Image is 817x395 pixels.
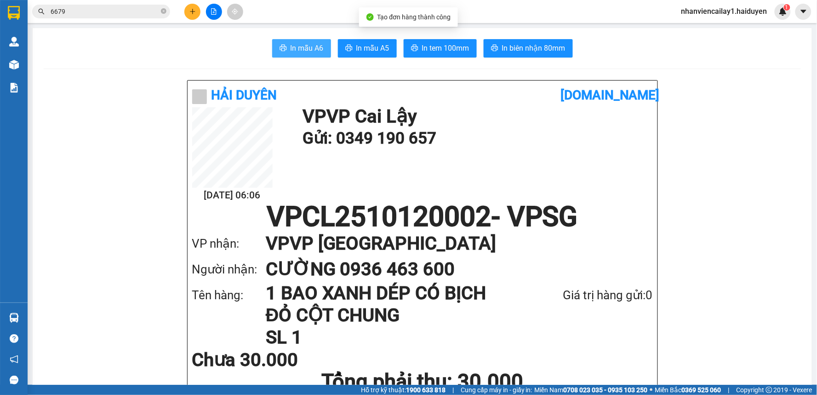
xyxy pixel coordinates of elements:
span: printer [491,44,498,53]
h1: VP VP Cai Lậy [303,107,648,126]
h1: Tổng phải thu: 30.000 [192,369,653,394]
strong: 1900 633 818 [406,386,446,394]
span: close-circle [161,8,166,14]
button: file-add [206,4,222,20]
span: close-circle [161,7,166,16]
div: Giá trị hàng gửi: 0 [514,286,653,305]
span: ⚪️ [650,388,653,392]
h1: 1 BAO XANH DÉP CÓ BỊCH ĐỎ CỘT CHUNG [266,282,514,326]
h1: VPCL2510120002 - VPSG [192,203,653,231]
button: plus [184,4,200,20]
span: copyright [766,387,772,393]
span: search [38,8,45,15]
span: caret-down [800,7,808,16]
b: [DOMAIN_NAME] [560,87,660,103]
span: Cung cấp máy in - giấy in: [461,385,532,395]
span: printer [345,44,353,53]
img: warehouse-icon [9,60,19,70]
span: In tem 100mm [422,42,469,54]
h1: CƯỜNG 0936 463 600 [266,256,634,282]
b: Hải Duyên [211,87,277,103]
span: In mẫu A6 [291,42,324,54]
button: aim [227,4,243,20]
span: printer [411,44,418,53]
button: printerIn tem 100mm [404,39,477,58]
span: Hỗ trợ kỹ thuật: [361,385,446,395]
img: warehouse-icon [9,313,19,323]
span: check-circle [366,13,374,21]
input: Tìm tên, số ĐT hoặc mã đơn [51,6,159,17]
sup: 1 [784,4,790,11]
strong: 0708 023 035 - 0935 103 250 [564,386,648,394]
span: plus [189,8,196,15]
span: file-add [211,8,217,15]
div: Người nhận: [192,260,266,279]
img: solution-icon [9,83,19,93]
div: VP nhận: [192,234,266,253]
img: warehouse-icon [9,37,19,46]
span: | [452,385,454,395]
span: notification [10,355,18,364]
span: aim [232,8,238,15]
span: 1 [785,4,788,11]
strong: 0369 525 060 [682,386,721,394]
button: printerIn mẫu A6 [272,39,331,58]
img: logo-vxr [8,6,20,20]
div: Tên hàng: [192,286,266,305]
span: message [10,376,18,384]
span: In biên nhận 80mm [502,42,566,54]
span: Miền Bắc [655,385,721,395]
div: Chưa 30.000 [192,351,344,369]
h1: Gửi: 0349 190 657 [303,126,648,151]
span: printer [280,44,287,53]
span: Tạo đơn hàng thành công [377,13,451,21]
h1: SL 1 [266,326,514,349]
span: Miền Nam [535,385,648,395]
span: question-circle [10,334,18,343]
button: caret-down [795,4,811,20]
span: | [728,385,730,395]
h2: [DATE] 06:06 [192,188,273,203]
span: In mẫu A5 [356,42,389,54]
button: printerIn mẫu A5 [338,39,397,58]
button: printerIn biên nhận 80mm [484,39,573,58]
span: nhanviencailay1.haiduyen [674,6,775,17]
h1: VP VP [GEOGRAPHIC_DATA] [266,231,634,256]
img: icon-new-feature [779,7,787,16]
